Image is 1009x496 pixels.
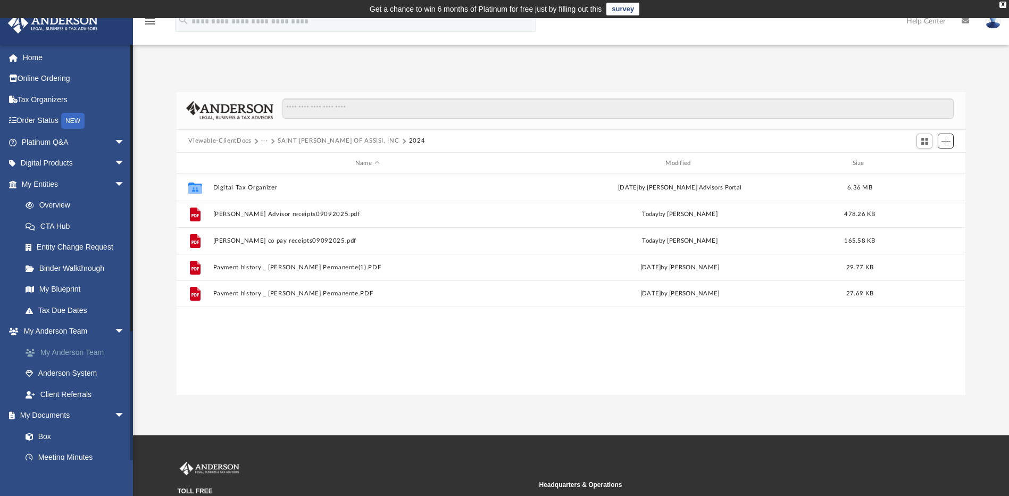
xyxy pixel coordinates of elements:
[15,426,130,447] a: Box
[213,159,521,168] div: Name
[7,68,141,89] a: Online Ordering
[526,210,834,219] div: by [PERSON_NAME]
[15,447,136,468] a: Meeting Minutes
[213,211,521,218] button: [PERSON_NAME] Advisor receipts09092025.pdf
[15,237,141,258] a: Entity Change Request
[938,134,954,148] button: Add
[15,216,141,237] a: CTA Hub
[409,136,426,146] button: 2024
[15,258,141,279] a: Binder Walkthrough
[15,384,141,405] a: Client Referrals
[985,13,1001,29] img: User Pic
[188,136,251,146] button: Viewable-ClientDocs
[845,211,875,217] span: 478.26 KB
[916,134,932,148] button: Switch to Grid View
[15,279,136,300] a: My Blueprint
[7,110,141,132] a: Order StatusNEW
[643,211,659,217] span: today
[370,3,602,15] div: Get a chance to win 6 months of Platinum for free just by filling out this
[7,405,136,426] a: My Documentsarrow_drop_down
[15,195,141,216] a: Overview
[7,89,141,110] a: Tax Organizers
[15,300,141,321] a: Tax Due Dates
[213,184,521,191] button: Digital Tax Organizer
[526,290,834,299] div: [DATE] by [PERSON_NAME]
[845,238,875,244] span: 165.58 KB
[7,131,141,153] a: Platinum Q&Aarrow_drop_down
[643,238,659,244] span: today
[178,14,189,26] i: search
[5,13,101,34] img: Anderson Advisors Platinum Portal
[114,153,136,175] span: arrow_drop_down
[178,486,532,496] small: TOLL FREE
[846,264,873,270] span: 29.77 KB
[213,237,521,244] button: [PERSON_NAME] co pay receipts09092025.pdf
[846,291,873,297] span: 27.69 KB
[847,185,872,191] span: 6.36 MB
[261,136,268,146] button: ···
[282,98,954,119] input: Search files and folders
[213,291,521,297] button: Payment history _ [PERSON_NAME] Permanente.PDF
[144,20,156,28] a: menu
[886,159,961,168] div: id
[178,462,241,476] img: Anderson Advisors Platinum Portal
[999,2,1006,8] div: close
[278,136,399,146] button: SAINT [PERSON_NAME] OF ASSISI, INC
[539,480,894,490] small: Headquarters & Operations
[181,159,208,168] div: id
[15,363,141,384] a: Anderson System
[526,263,834,272] div: [DATE] by [PERSON_NAME]
[526,236,834,246] div: by [PERSON_NAME]
[15,342,141,363] a: My Anderson Team
[114,131,136,153] span: arrow_drop_down
[7,153,141,174] a: Digital Productsarrow_drop_down
[114,321,136,343] span: arrow_drop_down
[213,264,521,271] button: Payment history _ [PERSON_NAME] Permanente(1).PDF
[839,159,881,168] div: Size
[606,3,639,15] a: survey
[177,174,965,394] div: grid
[526,183,834,193] div: [DATE] by [PERSON_NAME] Advisors Portal
[526,159,834,168] div: Modified
[61,113,85,129] div: NEW
[7,321,141,342] a: My Anderson Teamarrow_drop_down
[7,47,141,68] a: Home
[144,15,156,28] i: menu
[114,173,136,195] span: arrow_drop_down
[114,405,136,427] span: arrow_drop_down
[7,173,141,195] a: My Entitiesarrow_drop_down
